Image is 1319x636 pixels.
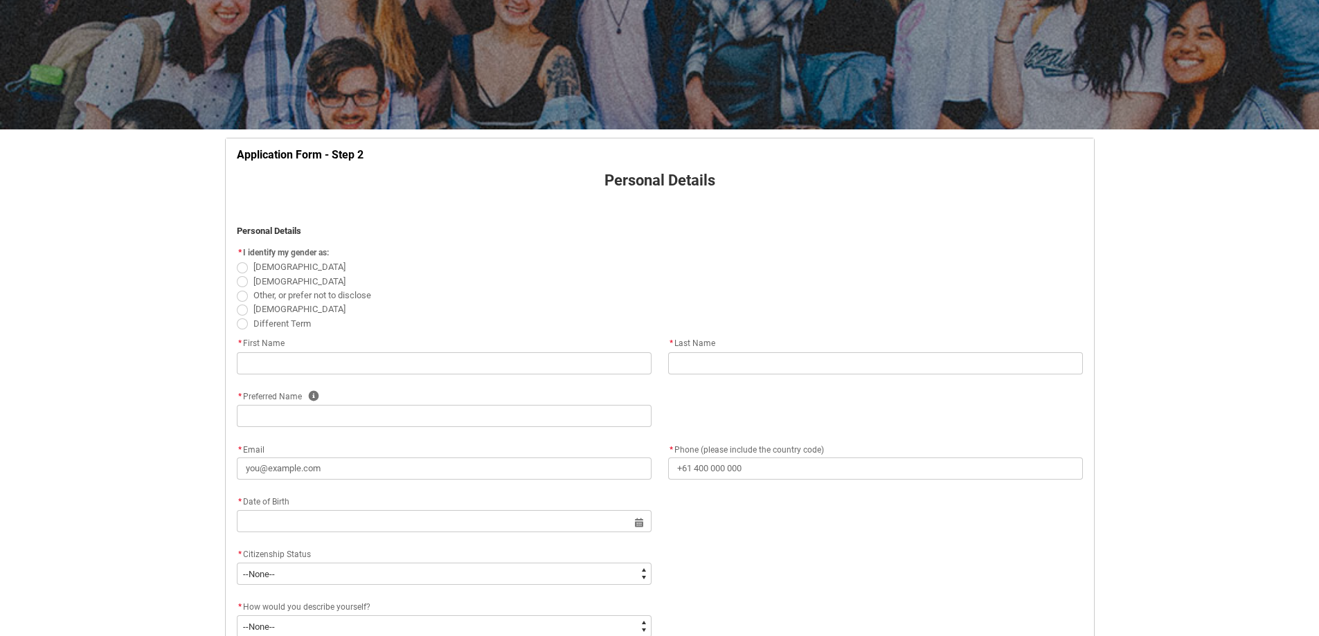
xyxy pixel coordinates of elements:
abbr: required [238,549,242,559]
span: Last Name [668,338,715,348]
abbr: required [238,445,242,455]
span: How would you describe yourself? [243,602,370,612]
abbr: required [670,338,673,348]
strong: Personal Details [604,172,715,189]
abbr: required [238,392,242,401]
strong: Application Form - Step 2 [237,148,364,161]
span: Preferred Name [237,392,302,401]
strong: Personal Details [237,226,301,236]
abbr: required [670,445,673,455]
span: [DEMOGRAPHIC_DATA] [253,304,346,314]
span: First Name [237,338,285,348]
input: +61 400 000 000 [668,457,1083,480]
span: Date of Birth [237,497,289,507]
label: Email [237,441,270,456]
abbr: required [238,602,242,612]
span: Different Term [253,318,311,329]
span: Citizenship Status [243,549,311,559]
input: you@example.com [237,457,652,480]
span: Other, or prefer not to disclose [253,290,371,300]
abbr: required [238,248,242,257]
span: [DEMOGRAPHIC_DATA] [253,262,346,272]
abbr: required [238,497,242,507]
span: [DEMOGRAPHIC_DATA] [253,276,346,287]
abbr: required [238,338,242,348]
label: Phone (please include the country code) [668,441,829,456]
span: I identify my gender as: [243,248,329,257]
